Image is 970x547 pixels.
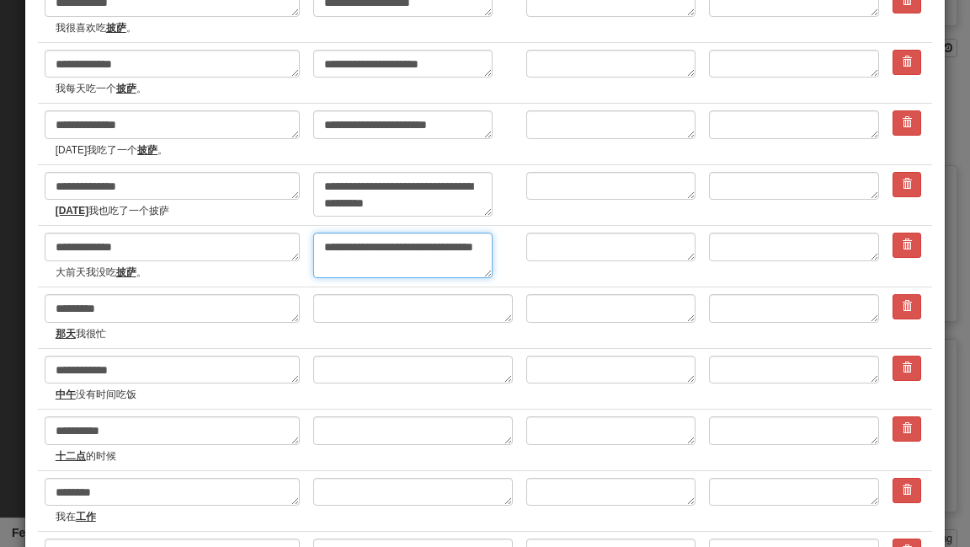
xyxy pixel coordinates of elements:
small: [DATE]我吃了一个 。 [56,143,300,158]
small: 我很喜欢吃 。 [56,21,300,35]
u: 披萨 [106,22,126,34]
u: 工作 [76,511,96,523]
u: 中午 [56,389,76,400]
u: 披萨 [116,83,136,94]
u: [DATE] [56,205,88,217]
u: 披萨 [116,266,136,278]
small: 大前天我没吃 。 [56,265,300,280]
small: 的时候 [56,449,300,464]
small: 我每天吃一个 。 [56,82,300,96]
small: 我很忙 [56,327,300,341]
small: 没有时间吃饭 [56,388,300,402]
small: 我也吃了一个披萨 [56,204,300,218]
u: 那天 [56,328,76,340]
small: 我在 [56,510,300,524]
u: 披萨 [137,144,157,156]
u: 十二点 [56,450,86,462]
